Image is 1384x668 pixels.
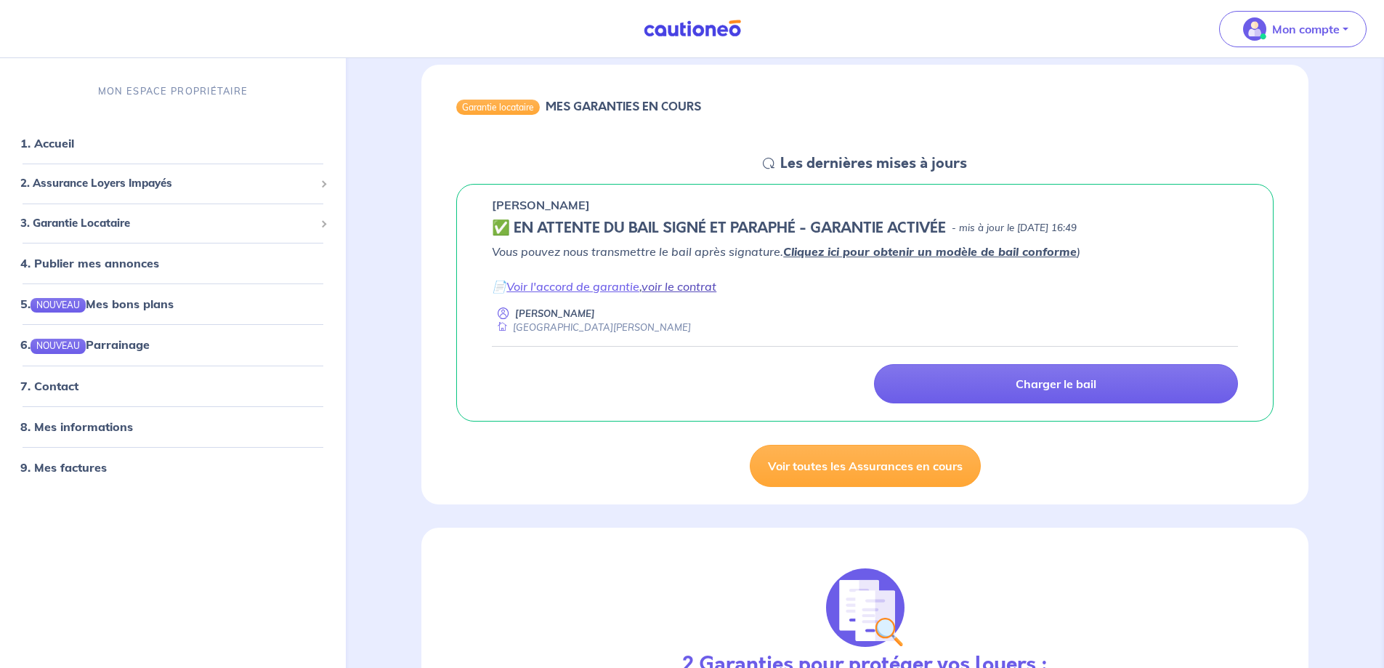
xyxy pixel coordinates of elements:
a: 4. Publier mes annonces [20,256,159,270]
a: 7. Contact [20,378,78,393]
div: 7. Contact [6,371,340,400]
a: Charger le bail [874,364,1238,403]
em: Vous pouvez nous transmettre le bail après signature. ) [492,244,1080,259]
h5: ✅️️️ EN ATTENTE DU BAIL SIGNÉ ET PARAPHÉ - GARANTIE ACTIVÉE [492,220,946,237]
a: Voir l'accord de garantie [506,279,639,294]
p: [PERSON_NAME] [492,196,590,214]
p: Charger le bail [1016,377,1096,391]
p: MON ESPACE PROPRIÉTAIRE [98,84,248,98]
div: 6.NOUVEAUParrainage [6,330,340,359]
a: Cliquez ici pour obtenir un modèle de bail conforme [783,244,1077,259]
div: 9. Mes factures [6,452,340,481]
div: 5.NOUVEAUMes bons plans [6,289,340,318]
div: 1. Accueil [6,129,340,158]
a: voir le contrat [642,279,716,294]
p: Mon compte [1272,20,1340,38]
span: 2. Assurance Loyers Impayés [20,175,315,192]
p: [PERSON_NAME] [515,307,595,321]
h6: MES GARANTIES EN COURS [546,100,701,113]
div: [GEOGRAPHIC_DATA][PERSON_NAME] [492,321,691,334]
div: 8. Mes informations [6,411,340,440]
a: 6.NOUVEAUParrainage [20,337,150,352]
img: illu_account_valid_menu.svg [1243,17,1266,41]
a: 5.NOUVEAUMes bons plans [20,297,174,311]
div: state: CONTRACT-SIGNED, Context: IN-LANDLORD,IS-GL-CAUTION-IN-LANDLORD [492,220,1238,237]
img: Cautioneo [638,20,747,38]
div: 3. Garantie Locataire [6,209,340,238]
a: Voir toutes les Assurances en cours [750,445,981,487]
em: 📄 , [492,279,716,294]
h5: Les dernières mises à jours [780,155,967,172]
img: justif-loupe [826,568,905,647]
a: 1. Accueil [20,136,74,150]
a: 9. Mes factures [20,459,107,474]
button: illu_account_valid_menu.svgMon compte [1219,11,1367,47]
p: - mis à jour le [DATE] 16:49 [952,221,1077,236]
div: 2. Assurance Loyers Impayés [6,169,340,198]
span: 3. Garantie Locataire [20,215,315,232]
div: Garantie locataire [456,100,540,114]
div: 4. Publier mes annonces [6,249,340,278]
a: 8. Mes informations [20,419,133,433]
